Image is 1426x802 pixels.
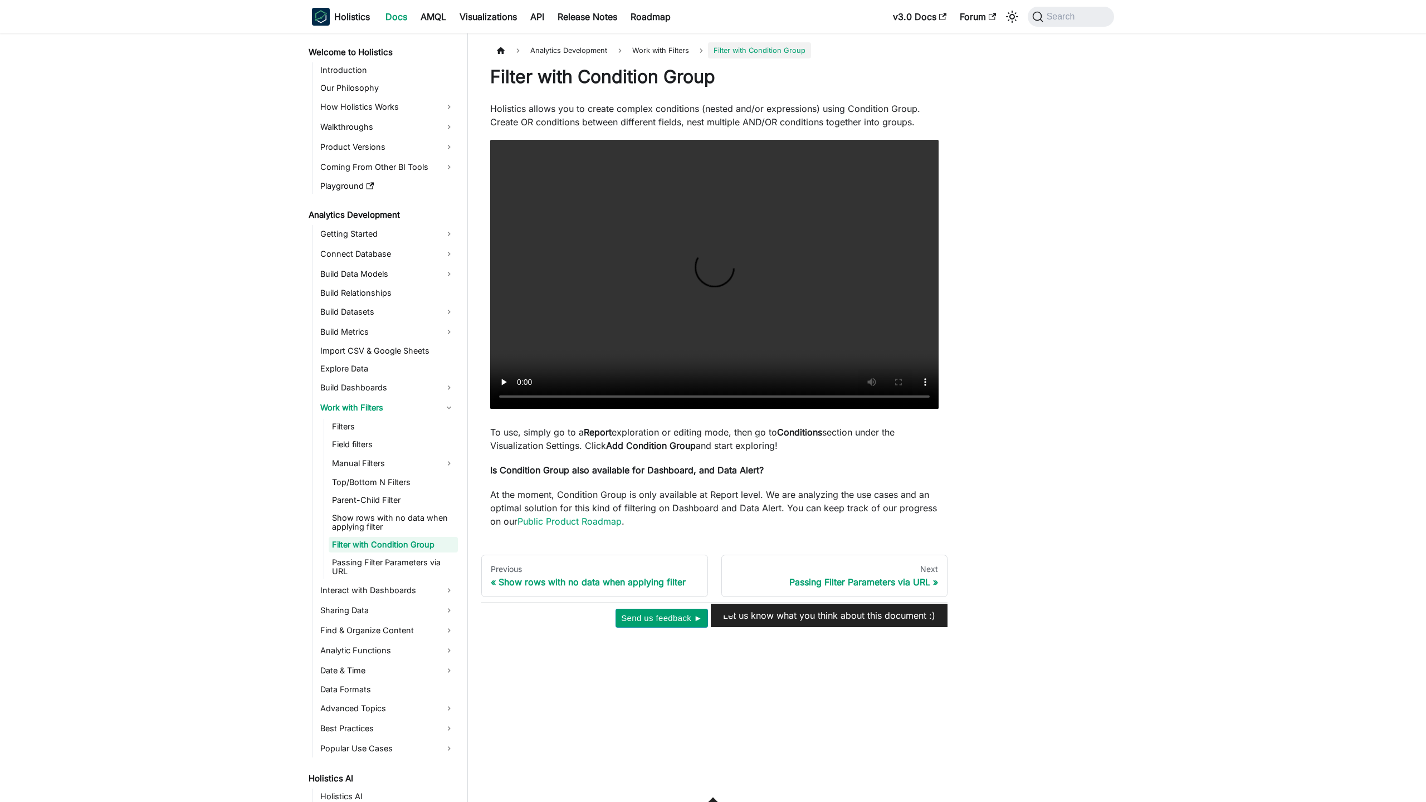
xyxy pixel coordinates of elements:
[317,118,458,136] a: Walkthroughs
[317,622,458,639] a: Find & Organize Content
[453,8,524,26] a: Visualizations
[491,576,699,588] div: Show rows with no data when applying filter
[525,42,613,58] span: Analytics Development
[329,537,458,552] a: Filter with Condition Group
[317,158,458,176] a: Coming From Other BI Tools
[305,771,458,786] a: Holistics AI
[1043,12,1082,22] span: Search
[317,399,458,417] a: Work with Filters
[624,8,677,26] a: Roadmap
[317,601,458,619] a: Sharing Data
[621,611,702,625] span: Send us feedback ►
[490,42,939,58] nav: Breadcrumbs
[312,8,330,26] img: Holistics
[490,488,939,528] p: At the moment, Condition Group is only available at Report level. We are analyzing the use cases ...
[317,80,458,96] a: Our Philosophy
[317,700,458,717] a: Advanced Topics
[777,427,822,438] strong: Conditions
[551,8,624,26] a: Release Notes
[490,426,939,452] p: To use, simply go to a exploration or editing mode, then go to section under the Visualization Se...
[329,510,458,535] a: Show rows with no data when applying filter
[329,492,458,508] a: Parent-Child Filter
[627,42,695,58] span: Work with Filters
[317,178,458,194] a: Playground
[584,427,612,438] strong: Report
[329,454,458,472] a: Manual Filters
[490,42,511,58] a: Home page
[317,662,458,679] a: Date & Time
[490,66,939,88] h1: Filter with Condition Group
[317,265,458,283] a: Build Data Models
[305,207,458,223] a: Analytics Development
[517,516,622,527] a: Public Product Roadmap
[317,740,458,757] a: Popular Use Cases
[329,475,458,490] a: Top/Bottom N Filters
[1028,7,1114,27] button: Search (Command+K)
[317,303,458,321] a: Build Datasets
[317,581,458,599] a: Interact with Dashboards
[317,225,458,243] a: Getting Started
[317,323,458,341] a: Build Metrics
[329,437,458,452] a: Field filters
[481,555,708,597] a: PreviousShow rows with no data when applying filter
[606,440,696,451] strong: Add Condition Group
[334,10,370,23] b: Holistics
[1003,8,1021,26] button: Switch between dark and light mode (currently system mode)
[490,140,939,409] video: Your browser does not support embedding video, but you can .
[491,564,699,574] div: Previous
[317,642,458,659] a: Analytic Functions
[490,102,939,129] p: Holistics allows you to create complex conditions (nested and/or expressions) using Condition Gro...
[317,343,458,359] a: Import CSV & Google Sheets
[731,576,939,588] div: Passing Filter Parameters via URL
[317,285,458,301] a: Build Relationships
[721,555,948,597] a: NextPassing Filter Parameters via URL
[524,8,551,26] a: API
[317,245,458,263] a: Connect Database
[305,45,458,60] a: Welcome to Holistics
[312,8,370,26] a: HolisticsHolisticsHolistics
[379,8,414,26] a: Docs
[317,138,458,156] a: Product Versions
[317,98,458,116] a: How Holistics Works
[886,8,953,26] a: v3.0 Docs
[317,361,458,376] a: Explore Data
[731,564,939,574] div: Next
[953,8,1003,26] a: Forum
[329,555,458,579] a: Passing Filter Parameters via URL
[414,8,453,26] a: AMQL
[616,609,708,628] button: Send us feedback ►
[317,379,458,397] a: Build Dashboards
[708,42,811,58] span: Filter with Condition Group
[301,33,468,802] nav: Docs sidebar
[723,610,935,621] span: Let us know what you think about this document :)
[481,555,948,597] nav: Docs pages
[490,464,764,476] strong: Is Condition Group also available for Dashboard, and Data Alert?
[317,682,458,697] a: Data Formats
[329,419,458,434] a: Filters
[317,720,458,737] a: Best Practices
[317,62,458,78] a: Introduction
